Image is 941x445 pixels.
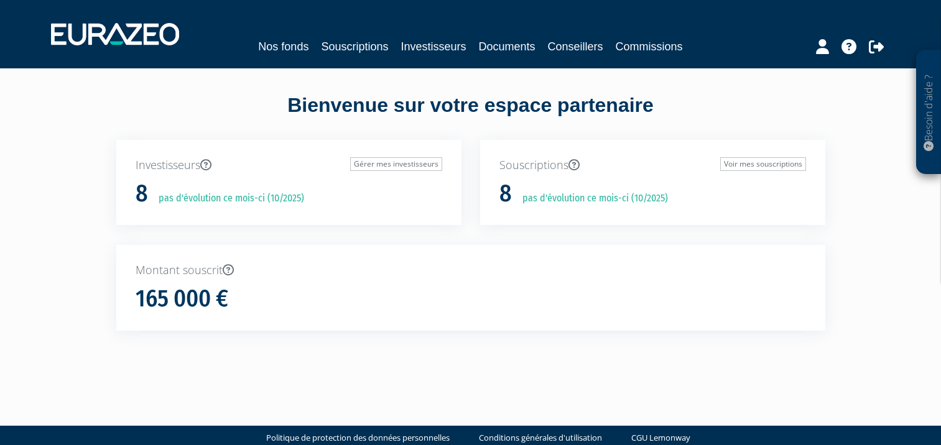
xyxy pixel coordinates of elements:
[150,191,304,206] p: pas d'évolution ce mois-ci (10/2025)
[499,157,806,173] p: Souscriptions
[136,286,228,312] h1: 165 000 €
[136,262,806,278] p: Montant souscrit
[321,38,388,55] a: Souscriptions
[401,38,466,55] a: Investisseurs
[922,57,936,168] p: Besoin d'aide ?
[479,432,602,444] a: Conditions générales d'utilisation
[350,157,442,171] a: Gérer mes investisseurs
[136,181,148,207] h1: 8
[631,432,690,444] a: CGU Lemonway
[616,38,683,55] a: Commissions
[107,91,835,140] div: Bienvenue sur votre espace partenaire
[479,38,535,55] a: Documents
[266,432,450,444] a: Politique de protection des données personnelles
[720,157,806,171] a: Voir mes souscriptions
[514,191,668,206] p: pas d'évolution ce mois-ci (10/2025)
[258,38,308,55] a: Nos fonds
[548,38,603,55] a: Conseillers
[499,181,512,207] h1: 8
[51,23,179,45] img: 1732889491-logotype_eurazeo_blanc_rvb.png
[136,157,442,173] p: Investisseurs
